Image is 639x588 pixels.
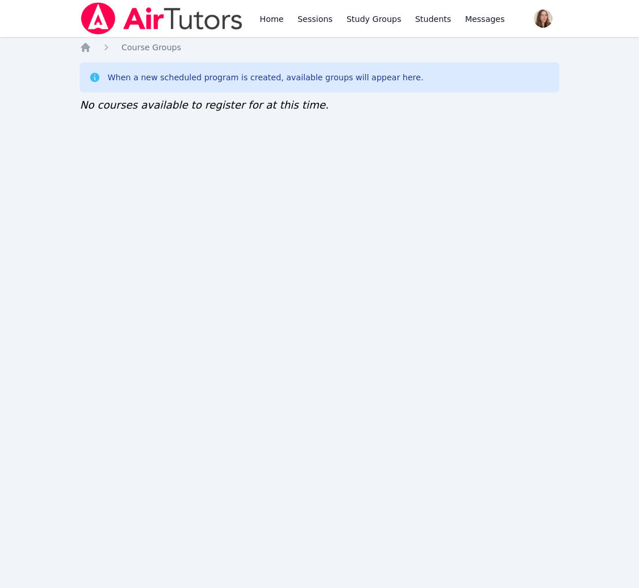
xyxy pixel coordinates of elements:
[465,13,505,25] span: Messages
[107,72,423,83] div: When a new scheduled program is created, available groups will appear here.
[80,2,243,35] img: Air Tutors
[121,43,181,52] span: Course Groups
[121,42,181,53] a: Course Groups
[80,99,329,111] span: No courses available to register for at this time.
[80,42,559,53] nav: Breadcrumb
